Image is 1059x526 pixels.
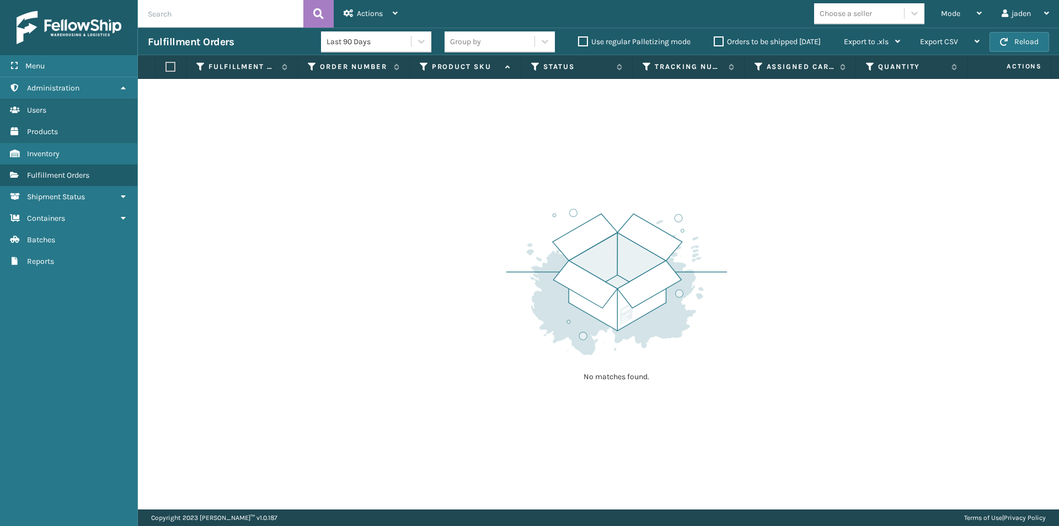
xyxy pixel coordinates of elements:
label: Product SKU [432,62,500,72]
span: Containers [27,214,65,223]
a: Privacy Policy [1004,514,1046,522]
span: Export to .xls [844,37,889,46]
p: Copyright 2023 [PERSON_NAME]™ v 1.0.187 [151,509,277,526]
label: Tracking Number [655,62,723,72]
span: Users [27,105,46,115]
label: Assigned Carrier Service [767,62,835,72]
a: Terms of Use [964,514,1002,522]
span: Administration [27,83,79,93]
div: | [964,509,1046,526]
div: Choose a seller [820,8,872,19]
div: Last 90 Days [327,36,412,47]
span: Reports [27,257,54,266]
span: Products [27,127,58,136]
span: Actions [971,57,1049,76]
img: logo [17,11,121,44]
span: Fulfillment Orders [27,171,89,180]
label: Order Number [320,62,388,72]
span: Actions [357,9,383,18]
span: Export CSV [920,37,958,46]
span: Batches [27,235,55,245]
label: Status [543,62,611,72]
span: Inventory [27,149,60,158]
button: Reload [990,32,1049,52]
span: Shipment Status [27,192,85,201]
h3: Fulfillment Orders [148,35,234,49]
div: Group by [450,36,481,47]
span: Menu [25,61,45,71]
label: Orders to be shipped [DATE] [714,37,821,46]
label: Quantity [878,62,946,72]
label: Fulfillment Order Id [208,62,276,72]
span: Mode [941,9,960,18]
label: Use regular Palletizing mode [578,37,691,46]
